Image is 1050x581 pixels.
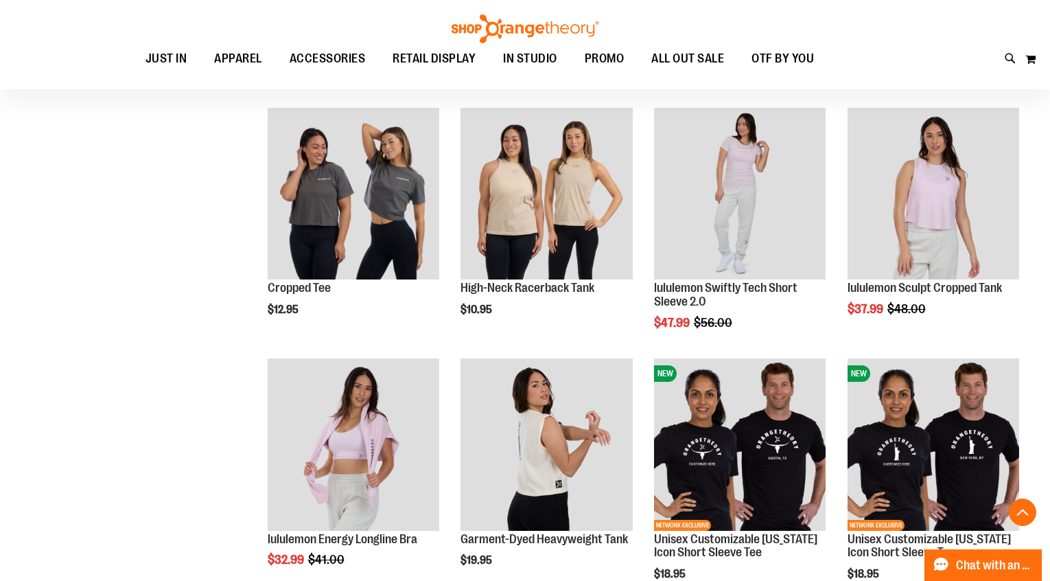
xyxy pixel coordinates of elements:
[694,316,734,330] span: $56.00
[654,365,677,382] span: NEW
[268,553,306,567] span: $32.99
[460,358,632,532] a: Garment-Dyed Heavyweight Tank
[848,302,885,316] span: $37.99
[268,304,301,316] span: $12.95
[393,43,476,74] span: RETAIL DISPLAY
[585,43,625,74] span: PROMO
[848,108,1019,280] img: lululemon Sculpt Cropped Tank
[460,532,628,546] a: Garment-Dyed Heavyweight Tank
[460,281,594,295] a: High-Neck Racerback Tank
[308,553,347,567] span: $41.00
[924,549,1042,581] button: Chat with an Expert
[268,358,439,532] a: lululemon Energy Longline Bra
[268,281,331,295] a: Cropped Tee
[956,559,1034,572] span: Chat with an Expert
[460,108,632,282] a: OTF Womens CVC Racerback Tank Tan
[841,101,1026,351] div: product
[654,358,826,532] a: OTF City Unisex Texas Icon SS Tee BlackNEWNETWORK EXCLUSIVE
[654,316,692,330] span: $47.99
[460,108,632,280] img: OTF Womens CVC Racerback Tank Tan
[848,520,905,531] span: NETWORK EXCLUSIVE
[460,554,494,567] span: $19.95
[848,532,1011,560] a: Unisex Customizable [US_STATE] Icon Short Sleeve Tee
[654,108,826,280] img: lululemon Swiftly Tech Short Sleeve 2.0
[450,14,600,43] img: Shop Orangetheory
[503,43,557,74] span: IN STUDIO
[654,108,826,282] a: lululemon Swiftly Tech Short Sleeve 2.0
[290,43,366,74] span: ACCESSORIES
[654,568,688,580] span: $18.95
[460,358,632,530] img: Garment-Dyed Heavyweight Tank
[654,520,711,531] span: NETWORK EXCLUSIVE
[454,101,639,351] div: product
[460,304,494,316] span: $10.95
[268,108,439,280] img: OTF Womens Crop Tee Grey
[848,281,1002,295] a: lululemon Sculpt Cropped Tank
[268,108,439,282] a: OTF Womens Crop Tee Grey
[654,358,826,530] img: OTF City Unisex Texas Icon SS Tee Black
[651,43,724,74] span: ALL OUT SALE
[848,568,881,580] span: $18.95
[848,358,1019,532] a: OTF City Unisex New York Icon SS Tee BlackNEWNETWORK EXCLUSIVE
[268,532,417,546] a: lululemon Energy Longline Bra
[1009,499,1036,526] button: Back To Top
[654,281,797,308] a: lululemon Swiftly Tech Short Sleeve 2.0
[654,532,817,560] a: Unisex Customizable [US_STATE] Icon Short Sleeve Tee
[848,108,1019,282] a: lululemon Sculpt Cropped Tank
[887,302,928,316] span: $48.00
[751,43,814,74] span: OTF BY YOU
[848,358,1019,530] img: OTF City Unisex New York Icon SS Tee Black
[848,365,870,382] span: NEW
[214,43,262,74] span: APPAREL
[268,358,439,530] img: lululemon Energy Longline Bra
[647,101,832,365] div: product
[145,43,187,74] span: JUST IN
[261,101,446,351] div: product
